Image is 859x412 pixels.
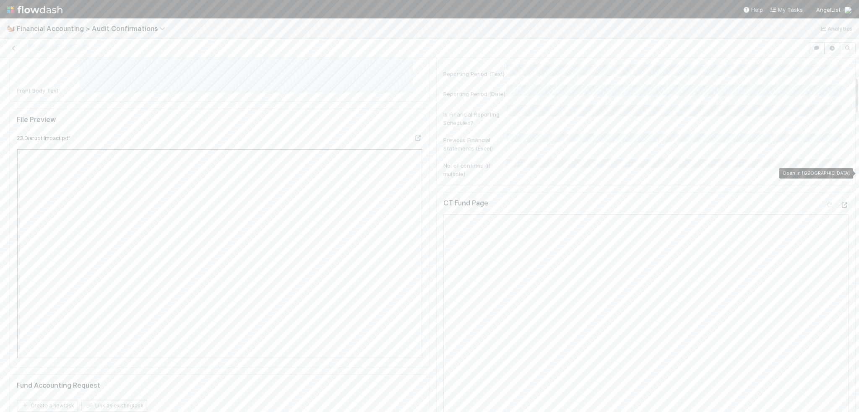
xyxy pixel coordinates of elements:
[443,90,506,98] div: Reporting Period (Date)
[17,135,70,141] small: 23.Disrupt Impact.pdf
[17,116,56,124] h5: File Preview
[443,199,488,207] h5: CT Fund Page
[81,400,147,412] button: Link an existingtask
[7,3,62,17] img: logo-inverted-e16ddd16eac7371096b0.svg
[17,24,169,33] span: Financial Accounting > Audit Confirmations
[443,70,506,78] div: Reporting Period (Text)
[770,6,803,13] span: My Tasks
[17,400,78,412] button: Create a newtask
[819,23,852,34] a: Analytics
[844,6,852,14] img: avatar_e5ec2f5b-afc7-4357-8cf1-2139873d70b1.png
[17,381,100,390] h5: Fund Accounting Request
[443,136,506,153] div: Previous Financial Statements (Excel)
[443,110,506,127] div: Is Financial Reporting Scheduled?
[443,161,506,178] div: No. of confirms (if multiple)
[17,86,80,95] div: Front Body Text
[743,5,763,14] div: Help
[7,25,15,32] span: 🐿️
[816,6,841,13] span: AngelList
[770,5,803,14] a: My Tasks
